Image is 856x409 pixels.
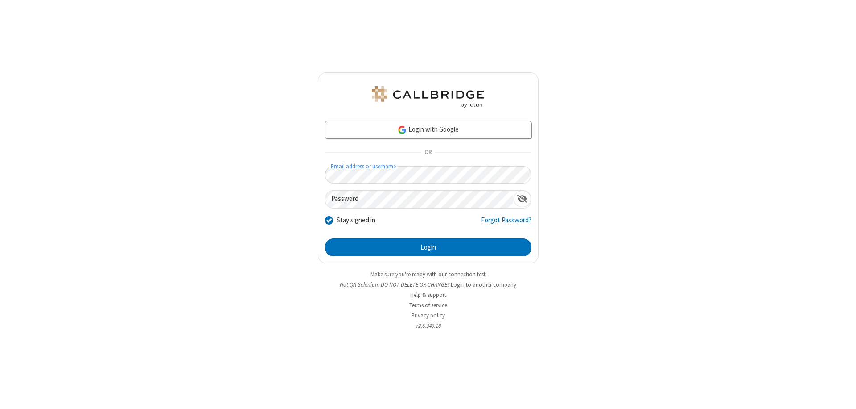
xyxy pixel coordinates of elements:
a: Forgot Password? [481,215,531,232]
img: QA Selenium DO NOT DELETE OR CHANGE [370,86,486,108]
a: Terms of service [409,301,447,309]
span: OR [421,146,435,159]
img: google-icon.png [397,125,407,135]
li: Not QA Selenium DO NOT DELETE OR CHANGE? [318,280,539,289]
button: Login [325,238,531,256]
a: Privacy policy [412,312,445,319]
button: Login to another company [451,280,516,289]
iframe: Chat [834,386,849,403]
a: Login with Google [325,121,531,139]
li: v2.6.349.18 [318,321,539,330]
input: Email address or username [325,166,531,184]
a: Help & support [410,291,446,299]
a: Make sure you're ready with our connection test [370,271,486,278]
div: Show password [514,191,531,207]
input: Password [325,191,514,208]
label: Stay signed in [337,215,375,225]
